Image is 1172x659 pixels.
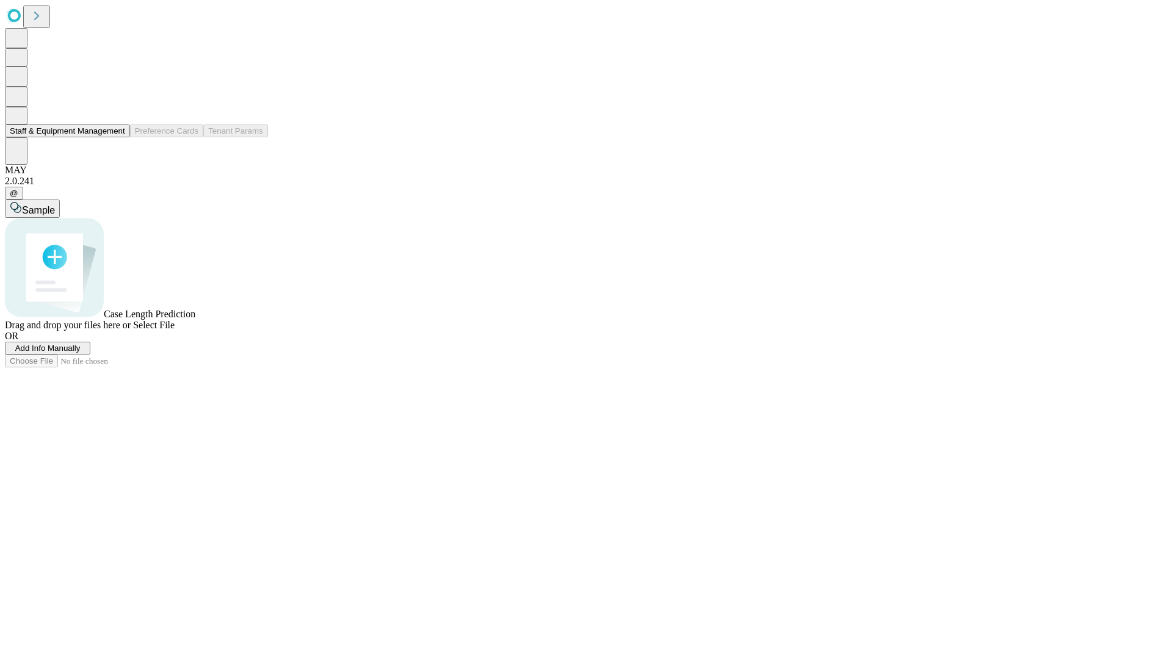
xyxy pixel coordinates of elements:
button: Preference Cards [130,124,203,137]
button: Staff & Equipment Management [5,124,130,137]
span: Drag and drop your files here or [5,320,131,330]
button: Sample [5,200,60,218]
div: 2.0.241 [5,176,1167,187]
span: Case Length Prediction [104,309,195,319]
span: Select File [133,320,175,330]
span: OR [5,331,18,341]
span: Add Info Manually [15,344,81,353]
span: @ [10,189,18,198]
div: MAY [5,165,1167,176]
span: Sample [22,205,55,215]
button: Tenant Params [203,124,268,137]
button: Add Info Manually [5,342,90,355]
button: @ [5,187,23,200]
